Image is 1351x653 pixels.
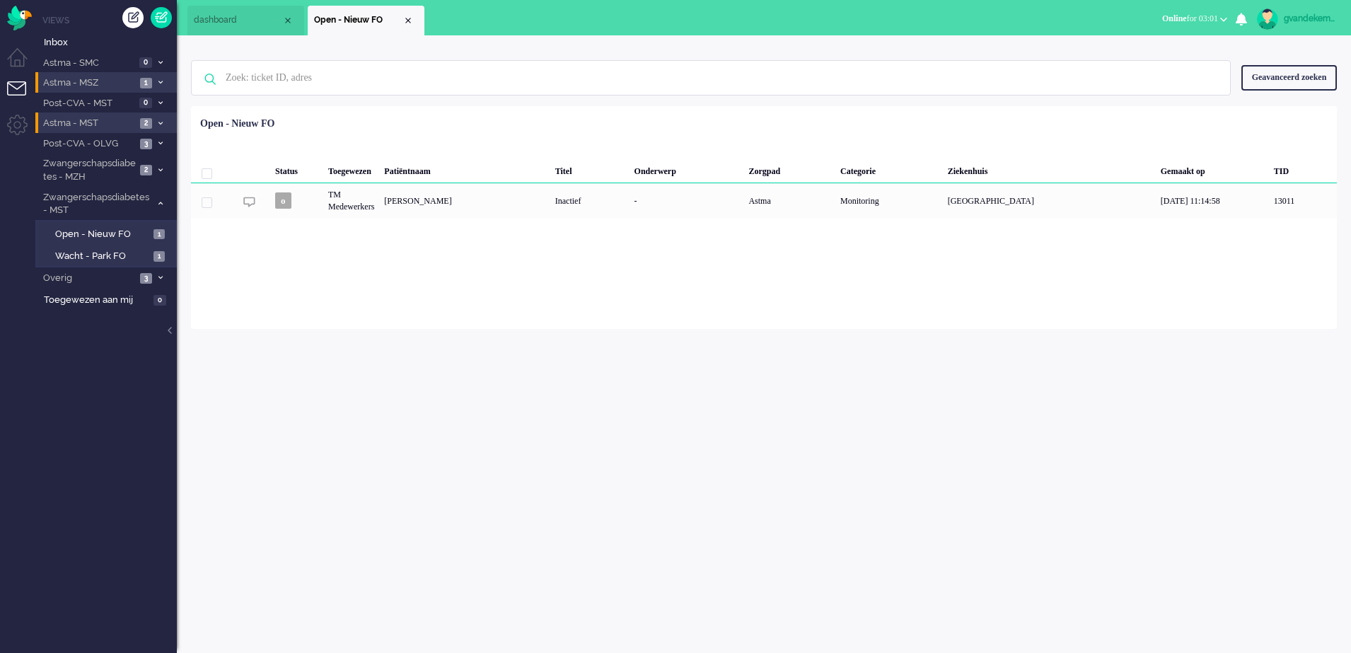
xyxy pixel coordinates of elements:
[192,61,228,98] img: ic-search-icon.svg
[323,183,379,218] div: TM Medewerkers
[314,14,402,26] span: Open - Nieuw FO
[153,251,165,262] span: 1
[275,192,291,209] span: o
[42,14,177,26] li: Views
[1156,155,1269,183] div: Gemaakt op
[743,155,835,183] div: Zorgpad
[7,48,39,80] li: Dashboard menu
[379,155,550,183] div: Patiëntnaam
[41,248,175,263] a: Wacht - Park FO 1
[55,250,150,263] span: Wacht - Park FO
[151,7,172,28] a: Quick Ticket
[153,229,165,240] span: 1
[1284,11,1337,25] div: gvandekempe
[41,34,177,50] a: Inbox
[153,295,166,306] span: 0
[1269,155,1337,183] div: TID
[550,183,630,218] div: Inactief
[215,61,1211,95] input: Zoek: ticket ID, adres
[41,272,136,285] span: Overig
[1257,8,1278,30] img: avatar
[943,155,1156,183] div: Ziekenhuis
[41,57,135,70] span: Astma - SMC
[187,6,304,35] li: Dashboard
[140,78,152,88] span: 1
[1154,8,1236,29] button: Onlinefor 03:01
[140,139,152,149] span: 3
[402,15,414,26] div: Close tab
[41,117,136,130] span: Astma - MST
[835,183,943,218] div: Monitoring
[194,14,282,26] span: dashboard
[7,115,39,146] li: Admin menu
[1241,65,1337,90] div: Geavanceerd zoeken
[41,291,177,307] a: Toegewezen aan mij 0
[55,228,150,241] span: Open - Nieuw FO
[122,7,144,28] div: Creëer ticket
[7,9,32,20] a: Omnidesk
[243,196,255,208] img: ic_chat_grey.svg
[323,155,379,183] div: Toegewezen
[550,155,630,183] div: Titel
[41,137,136,151] span: Post-CVA - OLVG
[139,98,152,108] span: 0
[41,191,151,217] span: Zwangerschapsdiabetes - MST
[835,155,943,183] div: Categorie
[1254,8,1337,30] a: gvandekempe
[200,117,274,131] div: Open - Nieuw FO
[943,183,1156,218] div: [GEOGRAPHIC_DATA]
[44,294,149,307] span: Toegewezen aan mij
[7,6,32,30] img: flow_omnibird.svg
[140,165,152,175] span: 2
[41,157,136,183] span: Zwangerschapsdiabetes - MZH
[44,36,177,50] span: Inbox
[379,183,550,218] div: [PERSON_NAME]
[270,155,323,183] div: Status
[1162,13,1218,23] span: for 03:01
[1156,183,1269,218] div: [DATE] 11:14:58
[630,183,744,218] div: -
[1154,4,1236,35] li: Onlinefor 03:01
[139,57,152,68] span: 0
[140,118,152,129] span: 2
[191,183,1337,218] div: 13011
[630,155,744,183] div: Onderwerp
[308,6,424,35] li: View
[41,76,136,90] span: Astma - MSZ
[743,183,835,218] div: Astma
[1269,183,1337,218] div: 13011
[7,81,39,113] li: Tickets menu
[41,226,175,241] a: Open - Nieuw FO 1
[282,15,294,26] div: Close tab
[41,97,135,110] span: Post-CVA - MST
[140,273,152,284] span: 3
[1162,13,1187,23] span: Online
